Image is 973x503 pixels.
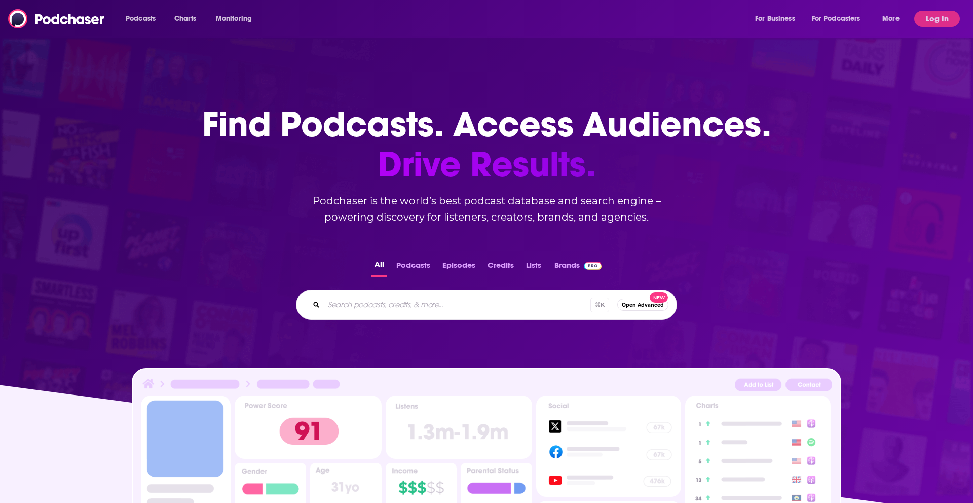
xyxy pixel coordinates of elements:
button: open menu [209,11,265,27]
a: BrandsPodchaser Pro [554,258,602,277]
img: Podchaser Pro [584,262,602,270]
button: open menu [805,11,875,27]
span: Open Advanced [622,302,664,308]
span: Charts [174,12,196,26]
button: Log In [914,11,960,27]
h2: Podchaser is the world’s best podcast database and search engine – powering discovery for listene... [284,193,689,225]
img: Podchaser - Follow, Share and Rate Podcasts [8,9,105,28]
button: All [371,258,387,277]
span: Drive Results. [202,145,771,185]
span: Monitoring [216,12,252,26]
button: Podcasts [393,258,433,277]
button: Credits [484,258,517,277]
img: Podcast Insights Header [141,377,832,395]
button: Lists [523,258,544,277]
input: Search podcasts, credits, & more... [324,297,590,313]
div: Search podcasts, credits, & more... [296,290,677,320]
img: Podcast Insights Power score [235,396,381,459]
button: Episodes [439,258,478,277]
span: ⌘ K [590,298,609,312]
a: Charts [168,11,202,27]
span: More [882,12,900,26]
button: open menu [875,11,912,27]
span: New [650,292,668,303]
h1: Find Podcasts. Access Audiences. [202,104,771,185]
span: For Business [755,12,795,26]
span: For Podcasters [812,12,860,26]
button: open menu [119,11,169,27]
button: Open AdvancedNew [617,299,668,311]
span: Podcasts [126,12,156,26]
button: open menu [748,11,808,27]
img: Podcast Socials [536,396,681,497]
img: Podcast Insights Listens [386,396,532,459]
